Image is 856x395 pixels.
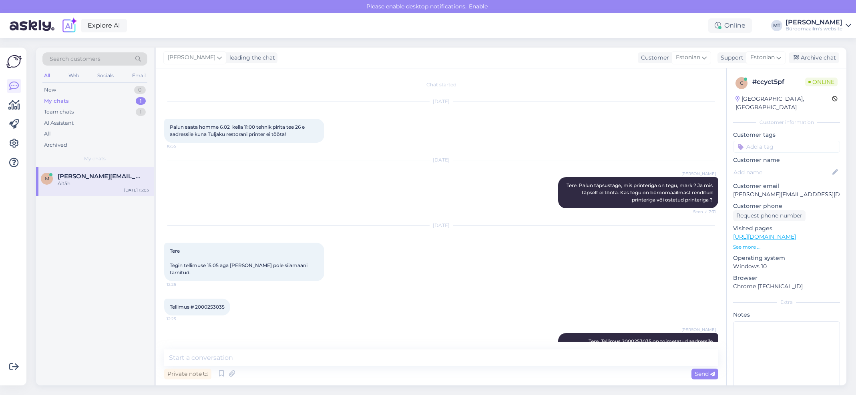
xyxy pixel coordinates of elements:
div: Büroomaailm's website [786,26,842,32]
span: Search customers [50,55,100,63]
div: Web [67,70,81,81]
div: All [44,130,51,138]
div: Online [708,18,752,33]
span: martin@tuljak.ee [58,173,141,180]
p: Chrome [TECHNICAL_ID] [733,282,840,291]
p: Operating system [733,254,840,262]
div: # ccyct5pf [752,77,805,87]
p: Windows 10 [733,262,840,271]
span: [PERSON_NAME] [681,171,716,177]
div: Email [131,70,147,81]
p: Customer phone [733,202,840,210]
span: Tere. Tellimus 2000253035 on toimetatud aadressile [STREET_ADDRESS][PERSON_NAME] maakond 16.05. [584,338,714,351]
span: [PERSON_NAME] [168,53,215,62]
div: Private note [164,369,211,379]
p: Customer email [733,182,840,190]
span: Tere Tegin tellimuse 15.05 aga [PERSON_NAME] pole siiamaani tarnitud. [170,248,309,275]
a: Explore AI [81,19,127,32]
p: Browser [733,274,840,282]
span: 12:25 [167,281,197,287]
span: Online [805,78,838,86]
p: Notes [733,311,840,319]
div: 0 [134,86,146,94]
div: Team chats [44,108,74,116]
div: My chats [44,97,69,105]
div: Socials [96,70,115,81]
span: [PERSON_NAME] [681,327,716,333]
span: Tere. Palun täpsustage, mis printeriga on tegu, mark ? Ja mis täpselt ei tööta. Kas tegu on büroo... [567,182,714,203]
div: Chat started [164,81,718,88]
div: Archived [44,141,67,149]
p: See more ... [733,243,840,251]
p: Customer name [733,156,840,164]
p: Customer tags [733,131,840,139]
p: Visited pages [733,224,840,233]
a: [URL][DOMAIN_NAME] [733,233,796,240]
span: Enable [466,3,490,10]
a: [PERSON_NAME]Büroomaailm's website [786,19,851,32]
div: leading the chat [226,54,275,62]
div: AI Assistant [44,119,74,127]
p: [PERSON_NAME][EMAIL_ADDRESS][DOMAIN_NAME] [733,190,840,199]
input: Add name [733,168,831,177]
span: 12:25 [167,316,197,322]
span: Estonian [676,53,700,62]
span: My chats [84,155,106,162]
div: Support [717,54,743,62]
div: [DATE] [164,156,718,164]
span: Send [695,370,715,377]
span: 16:55 [167,143,197,149]
div: Customer information [733,119,840,126]
span: c [740,80,743,86]
span: Tellimus # 2000253035 [170,304,225,310]
div: Customer [638,54,669,62]
div: MT [771,20,782,31]
div: New [44,86,56,94]
span: Seen ✓ 7:31 [686,209,716,215]
div: [DATE] [164,98,718,105]
div: Extra [733,299,840,306]
div: 1 [136,97,146,105]
div: [PERSON_NAME] [786,19,842,26]
div: All [42,70,52,81]
div: 1 [136,108,146,116]
div: [GEOGRAPHIC_DATA], [GEOGRAPHIC_DATA] [735,95,832,112]
div: Request phone number [733,210,806,221]
span: Palun saata homme 6.02 kella 11:00 tehnik pirita tee 26 e aadressile kuna Tuljaku restorani print... [170,124,306,137]
div: Archive chat [789,52,839,63]
span: m [45,176,49,182]
div: [DATE] [164,222,718,229]
img: explore-ai [61,17,78,34]
div: [DATE] 15:03 [124,187,149,193]
input: Add a tag [733,141,840,153]
span: Estonian [750,53,775,62]
div: Aitäh. [58,180,149,187]
img: Askly Logo [6,54,22,69]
